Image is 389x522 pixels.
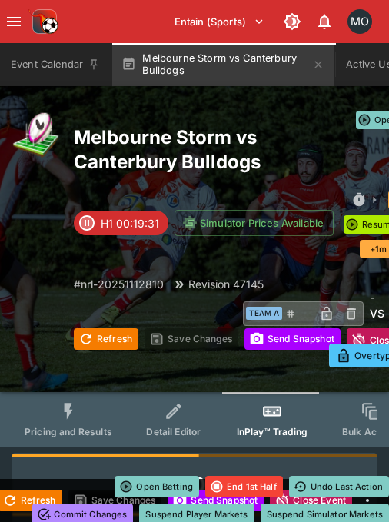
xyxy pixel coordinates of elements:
div: Matt Oliver [347,9,372,34]
span: Team A [246,307,282,320]
button: Simulator Prices Available [175,210,334,236]
img: rugby_league.png [12,111,62,160]
h1: H1 00:19:31 [151,472,263,498]
button: Select Tenant [165,9,274,34]
span: Detail Editor [146,426,201,437]
p: Revision 47145 [188,276,264,292]
button: Event Calendar [2,43,109,86]
svg: Clock Controls [351,192,367,208]
button: Open Betting [115,476,199,497]
button: End 1st Half [205,476,283,497]
div: BJ Martin [340,209,367,237]
button: Melbourne Storm vs Canterbury Bulldogs [112,43,334,86]
img: PriceKinetics Logo [28,6,58,37]
p: H1 00:19:31 [101,215,159,231]
button: Notifications [311,8,338,35]
button: Undo Last Action [289,476,389,497]
button: Send Snapshot [244,328,341,350]
button: Matt Oliver [343,5,377,38]
button: Toggle light/dark mode [278,8,306,35]
h6: - VS - [370,289,384,337]
span: Pricing and Results [25,426,112,437]
h2: Copy To Clipboard [74,125,329,173]
span: InPlay™ Trading [237,426,308,437]
p: Copy To Clipboard [74,276,164,292]
button: Refresh [74,328,138,350]
div: Event type filters [12,392,377,447]
div: James Edlin [361,209,389,237]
